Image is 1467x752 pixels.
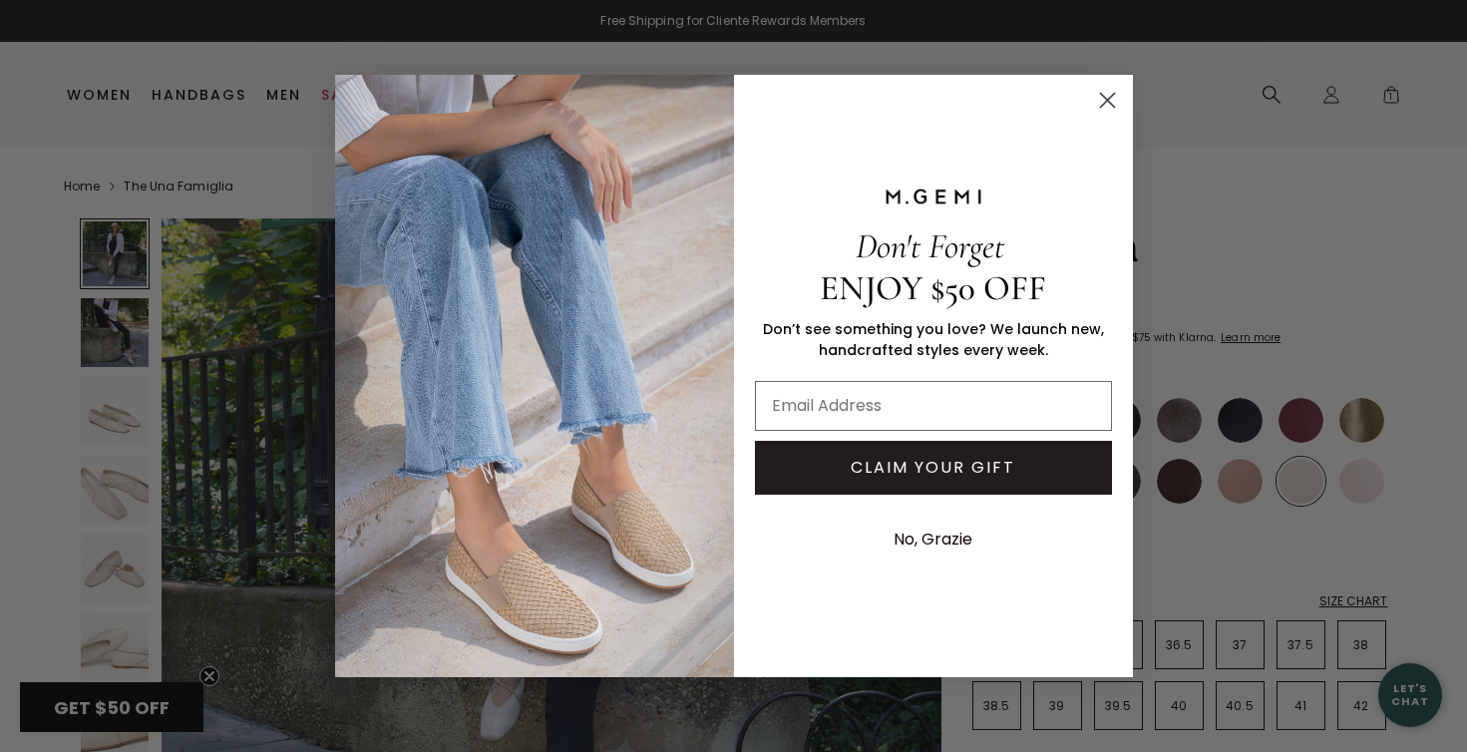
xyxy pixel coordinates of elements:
[884,188,983,205] img: M.GEMI
[884,515,982,564] button: No, Grazie
[1090,83,1125,118] button: Close dialog
[856,225,1004,267] span: Don't Forget
[763,319,1104,360] span: Don’t see something you love? We launch new, handcrafted styles every week.
[820,267,1046,309] span: ENJOY $50 OFF
[755,381,1112,431] input: Email Address
[335,75,734,677] img: M.Gemi
[755,441,1112,495] button: CLAIM YOUR GIFT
